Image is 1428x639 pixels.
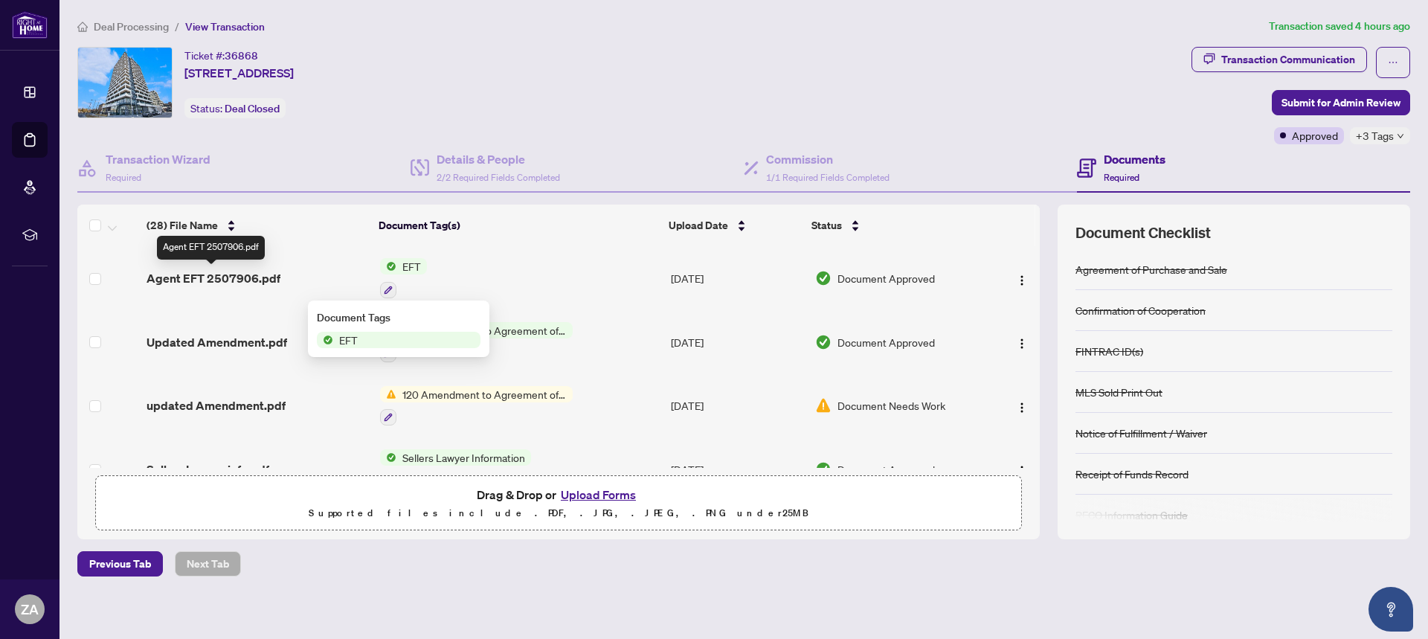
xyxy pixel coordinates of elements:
li: / [175,18,179,35]
button: Status Icon120 Amendment to Agreement of Purchase and Sale [380,386,573,426]
button: Upload Forms [556,485,640,504]
span: Status [811,217,842,234]
img: Document Status [815,461,832,478]
h4: Documents [1104,150,1165,168]
button: Logo [1010,266,1034,290]
div: Agent EFT 2507906.pdf [157,236,265,260]
span: Sellers Lawyer info.pdf [147,460,269,478]
button: Submit for Admin Review [1272,90,1410,115]
span: 120 Amendment to Agreement of Purchase and Sale [396,386,573,402]
img: Logo [1016,402,1028,414]
td: [DATE] [665,246,809,310]
span: updated Amendment.pdf [147,396,286,414]
span: Required [106,172,141,183]
span: Required [1104,172,1139,183]
span: View Transaction [185,20,265,33]
button: Logo [1010,330,1034,354]
span: ellipsis [1388,57,1398,68]
span: EFT [333,332,364,348]
button: Next Tab [175,551,241,577]
img: Status Icon [317,332,333,348]
td: [DATE] [665,437,809,501]
button: Previous Tab [77,551,163,577]
h4: Commission [766,150,890,168]
td: [DATE] [665,374,809,438]
span: ZA [21,599,39,620]
article: Transaction saved 4 hours ago [1269,18,1410,35]
img: Document Status [815,397,832,414]
span: Drag & Drop orUpload FormsSupported files include .PDF, .JPG, .JPEG, .PNG under25MB [96,476,1021,531]
span: (28) File Name [147,217,218,234]
img: Status Icon [380,258,396,274]
span: EFT [396,258,427,274]
div: MLS Sold Print Out [1075,384,1162,400]
span: 36868 [225,49,258,62]
img: logo [12,11,48,39]
span: +3 Tags [1356,127,1394,144]
button: Status IconSellers Lawyer Information [380,449,531,489]
div: Confirmation of Cooperation [1075,302,1206,318]
span: 1/1 Required Fields Completed [766,172,890,183]
div: Receipt of Funds Record [1075,466,1189,482]
span: Updated Amendment.pdf [147,333,287,351]
div: Transaction Communication [1221,48,1355,71]
th: Status [805,205,985,246]
span: Document Checklist [1075,222,1211,243]
td: [DATE] [665,310,809,374]
img: Status Icon [380,386,396,402]
span: Document Approved [837,270,935,286]
span: down [1397,132,1404,140]
button: Transaction Communication [1191,47,1367,72]
img: IMG-N12138494_1.jpg [78,48,172,118]
span: Deal Processing [94,20,169,33]
span: Approved [1292,127,1338,144]
p: Supported files include .PDF, .JPG, .JPEG, .PNG under 25 MB [105,504,1012,522]
div: Status: [184,98,286,118]
div: Agreement of Purchase and Sale [1075,261,1227,277]
h4: Transaction Wizard [106,150,210,168]
img: Status Icon [380,449,396,466]
button: Status IconEFT [380,258,427,298]
span: 2/2 Required Fields Completed [437,172,560,183]
span: Upload Date [669,217,728,234]
th: Document Tag(s) [373,205,663,246]
span: Document Needs Work [837,397,945,414]
span: Document Approved [837,461,935,478]
img: Logo [1016,465,1028,477]
button: Open asap [1368,587,1413,632]
th: Upload Date [663,205,805,246]
div: Document Tags [317,309,480,326]
div: FINTRAC ID(s) [1075,343,1143,359]
span: Deal Closed [225,102,280,115]
th: (28) File Name [141,205,373,246]
div: Ticket #: [184,47,258,64]
div: Notice of Fulfillment / Waiver [1075,425,1207,441]
img: Document Status [815,270,832,286]
span: Previous Tab [89,552,151,576]
span: [STREET_ADDRESS] [184,64,294,82]
img: Logo [1016,274,1028,286]
span: Document Approved [837,334,935,350]
span: Drag & Drop or [477,485,640,504]
h4: Details & People [437,150,560,168]
button: Logo [1010,457,1034,481]
span: home [77,22,88,32]
img: Document Status [815,334,832,350]
span: Submit for Admin Review [1281,91,1400,115]
img: Logo [1016,338,1028,350]
span: Agent EFT 2507906.pdf [147,269,280,287]
button: Logo [1010,394,1034,417]
span: Sellers Lawyer Information [396,449,531,466]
